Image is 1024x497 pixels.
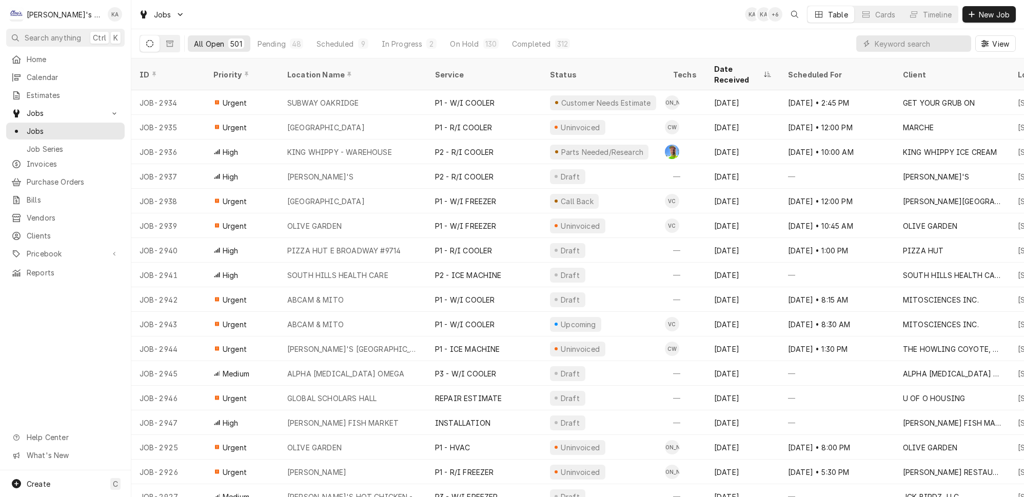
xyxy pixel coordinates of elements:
div: KA [745,7,759,22]
span: K [113,32,118,43]
div: P1 - W/I FREEZER [435,196,497,207]
div: Valente Castillo's Avatar [665,218,679,233]
div: 2 [428,38,435,49]
div: OLIVE GARDEN [903,442,957,453]
span: Urgent [223,97,247,108]
div: MARCHE [903,122,934,133]
div: JOB-2926 [131,460,205,484]
div: U OF O HOUSING [903,393,965,404]
div: [PERSON_NAME] [287,467,346,478]
div: OLIVE GARDEN [287,221,342,231]
div: Draft [559,245,581,256]
span: Urgent [223,393,247,404]
span: Jobs [27,108,104,118]
div: Korey Austin's Avatar [757,7,771,22]
div: Draft [559,393,581,404]
div: P1 - R/I COOLER [435,122,492,133]
span: Urgent [223,122,247,133]
span: Help Center [27,432,119,443]
div: Korey Austin's Avatar [745,7,759,22]
div: JOB-2940 [131,238,205,263]
div: Scheduled For [788,69,884,80]
div: Justin Achter's Avatar [665,440,679,454]
div: P1 - ICE MACHINE [435,344,500,354]
div: [DATE] [706,312,780,336]
button: View [975,35,1016,52]
div: SOUTH HILLS HEALTH CARE [903,270,1001,281]
div: — [665,164,706,189]
div: [DATE] • 2:45 PM [780,90,895,115]
span: Calendar [27,72,120,83]
div: [DATE] • 8:30 AM [780,312,895,336]
span: Medium [223,368,249,379]
div: ALPHA [MEDICAL_DATA] OMEGA [287,368,404,379]
div: SUBWAY OAKRIDGE [287,97,359,108]
div: JOB-2939 [131,213,205,238]
div: Customer Needs Estimate [560,97,652,108]
div: CW [665,120,679,134]
span: High [223,147,239,157]
div: JOB-2935 [131,115,205,140]
div: + 6 [768,7,782,22]
div: P1 - W/I COOLER [435,319,495,330]
div: [PERSON_NAME]'S [GEOGRAPHIC_DATA] [287,344,419,354]
div: Draft [559,368,581,379]
a: Vendors [6,209,125,226]
div: — [780,410,895,435]
div: Draft [559,171,581,182]
span: Jobs [154,9,171,20]
div: [DATE] [706,238,780,263]
span: Urgent [223,196,247,207]
a: Clients [6,227,125,244]
a: Invoices [6,155,125,172]
span: Urgent [223,221,247,231]
div: GLOBAL SCHOLARS HALL [287,393,377,404]
div: Uninvoiced [560,467,601,478]
div: Scheduled [317,38,353,49]
span: Urgent [223,294,247,305]
div: KING WHIPPY ICE CREAM [903,147,997,157]
a: Estimates [6,87,125,104]
span: High [223,245,239,256]
div: — [665,263,706,287]
span: Urgent [223,319,247,330]
span: Job Series [27,144,120,154]
div: Cameron Ward's Avatar [665,342,679,356]
div: Uninvoiced [560,442,601,453]
span: Create [27,480,50,488]
a: Jobs [6,123,125,140]
span: What's New [27,450,119,461]
div: Valente Castillo's Avatar [665,194,679,208]
div: P1 - W/I COOLER [435,97,495,108]
div: — [665,238,706,263]
div: [DATE] [706,386,780,410]
div: [DATE] [706,460,780,484]
div: KA [108,7,122,22]
div: GA [665,145,679,159]
div: All Open [194,38,224,49]
span: Estimates [27,90,120,101]
a: Bills [6,191,125,208]
div: 48 [292,38,301,49]
div: JOB-2925 [131,435,205,460]
div: [DATE] • 1:30 PM [780,336,895,361]
div: ABCAM & MITO [287,294,344,305]
div: [DATE] • 5:30 PM [780,460,895,484]
div: 9 [360,38,366,49]
div: Uninvoiced [560,221,601,231]
div: — [665,287,706,312]
div: INSTALLATION [435,418,490,428]
div: PIZZA HUT E BROADWAY #9714 [287,245,401,256]
div: — [780,164,895,189]
span: Purchase Orders [27,176,120,187]
div: Clay's Refrigeration's Avatar [9,7,24,22]
span: Ctrl [93,32,106,43]
div: Completed [512,38,550,49]
div: Uninvoiced [560,122,601,133]
div: Uninvoiced [560,344,601,354]
span: Invoices [27,158,120,169]
div: P1 - HVAC [435,442,470,453]
div: ID [140,69,195,80]
div: C [9,7,24,22]
div: Draft [559,270,581,281]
